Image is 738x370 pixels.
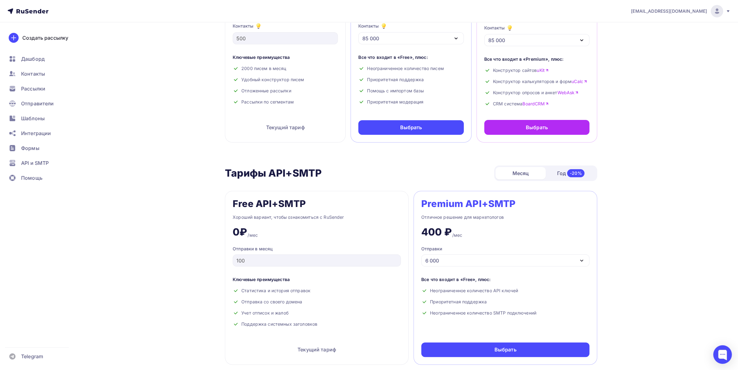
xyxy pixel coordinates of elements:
span: Формы [21,144,39,152]
div: Год [546,167,596,180]
h2: Тарифы API+SMTP [225,167,322,179]
div: 6 000 [425,257,439,264]
div: Отложенные рассылки [233,88,338,94]
div: Premium API+SMTP [421,199,516,209]
a: uCalc [571,78,587,85]
div: Поддержка системных заголовков [233,321,401,327]
div: Удобный конструктор писем [233,77,338,83]
div: Отправка со своего домена [233,299,401,305]
span: Конструктор опросов и анкет [493,90,579,96]
a: uKit [537,67,549,73]
div: Приоритетная модерация [358,99,463,105]
a: Отправители [5,97,79,110]
span: Шаблоны [21,115,45,122]
div: Приоритетная поддержка [421,299,589,305]
div: Контакты [358,22,387,30]
div: Контакты [233,22,338,30]
span: Рассылки [21,85,45,92]
div: Все что входит в «Free», плюс: [358,54,463,60]
div: Отправки [421,246,442,252]
button: Контакты 85 000 [484,24,589,46]
a: Формы [5,142,79,154]
div: 2000 писем в месяц [233,65,338,72]
div: Хороший вариант, чтобы ознакомиться с RuSender [233,214,401,221]
div: Неограниченное количество писем [358,65,463,72]
div: Создать рассылку [22,34,68,42]
span: Отправители [21,100,54,107]
div: 85 000 [488,37,505,44]
div: Неограниченное количество SMTP подключений [421,310,589,316]
a: WebAsk [557,90,579,96]
div: Неограниченное количество API ключей [421,288,589,294]
div: Учет отписок и жалоб [233,310,401,316]
span: API и SMTP [21,159,49,167]
div: 0₽ [233,226,247,238]
div: Контакты [484,24,513,32]
a: [EMAIL_ADDRESS][DOMAIN_NAME] [631,5,731,17]
div: Все что входит в «Free», плюс: [421,276,589,283]
div: Отправки в месяц [233,246,401,252]
div: Выбрать [494,346,517,353]
a: Шаблоны [5,112,79,125]
span: CRM система [493,101,549,107]
div: /мес [248,232,258,238]
div: 400 ₽ [421,226,452,238]
div: Ключевые преимущества [233,54,338,60]
a: BoardCRM [522,101,549,107]
div: Помощь с импортом базы [358,88,463,94]
a: Дашборд [5,53,79,65]
a: Рассылки [5,82,79,95]
span: [EMAIL_ADDRESS][DOMAIN_NAME] [631,8,707,14]
div: Рассылки по сегментам [233,99,338,105]
div: 85 000 [362,35,379,42]
div: Выбрать [400,124,422,131]
div: Отличное решение для маркетологов [421,214,589,221]
button: Отправки 6 000 [421,246,589,266]
span: Интеграции [21,130,51,137]
div: /мес [452,232,463,238]
span: Конструктор калькуляторов и форм [493,78,587,85]
div: Все что входит в «Premium», плюс: [484,56,589,62]
div: Статистика и история отправок [233,288,401,294]
span: Telegram [21,353,43,360]
div: Месяц [495,167,546,179]
button: Контакты 85 000 [358,22,463,44]
div: Приоритетная поддержка [358,77,463,83]
a: Контакты [5,68,79,80]
span: Дашборд [21,55,45,63]
span: Конструктор сайтов [493,67,549,73]
div: Текущий тариф [233,342,401,357]
div: Free API+SMTP [233,199,306,209]
div: Ключевые преимущества [233,276,401,283]
div: -20% [567,169,585,177]
span: Контакты [21,70,45,77]
div: Текущий тариф [233,120,338,135]
div: Выбрать [526,124,548,131]
span: Помощь [21,174,42,182]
